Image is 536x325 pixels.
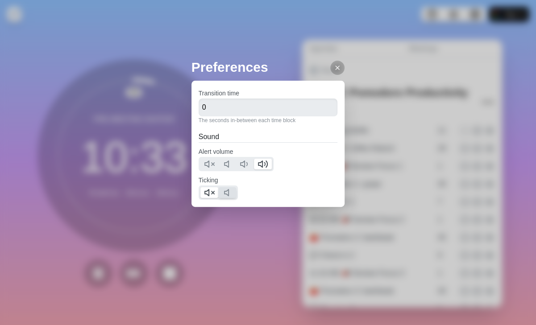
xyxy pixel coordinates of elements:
[199,90,239,97] label: Transition time
[191,57,345,77] h2: Preferences
[199,148,233,155] label: Alert volume
[199,116,338,124] p: The seconds in-between each time block
[199,177,218,184] label: Ticking
[199,132,338,142] h2: Sound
